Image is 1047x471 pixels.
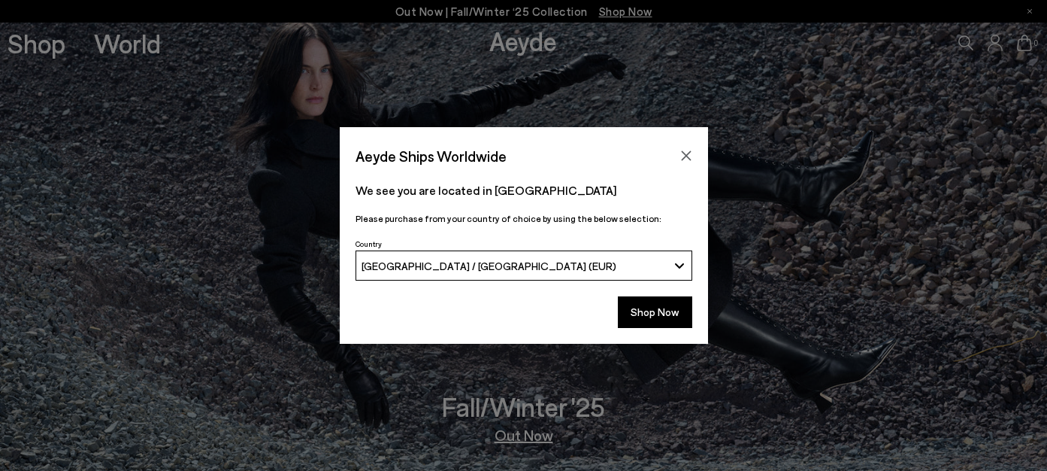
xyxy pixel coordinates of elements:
[356,181,692,199] p: We see you are located in [GEOGRAPHIC_DATA]
[356,239,382,248] span: Country
[356,143,507,169] span: Aeyde Ships Worldwide
[618,296,692,328] button: Shop Now
[362,260,616,272] span: [GEOGRAPHIC_DATA] / [GEOGRAPHIC_DATA] (EUR)
[356,211,692,226] p: Please purchase from your country of choice by using the below selection:
[675,144,697,167] button: Close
